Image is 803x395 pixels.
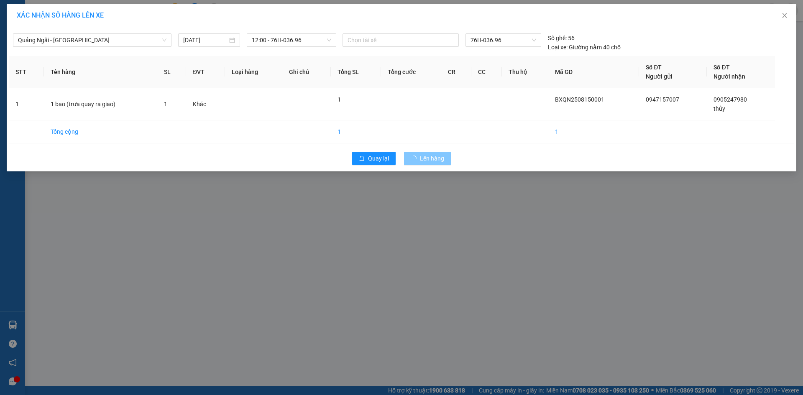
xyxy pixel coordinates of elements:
th: Tổng cước [381,56,441,88]
span: loading [411,155,420,161]
span: Số ghế: [548,33,567,43]
span: 1 [164,101,167,107]
th: Ghi chú [282,56,331,88]
th: Thu hộ [502,56,548,88]
td: 1 bao (trưa quay ra giao) [44,88,157,120]
span: Quảng Ngãi - Vũng Tàu [18,34,166,46]
th: SL [157,56,187,88]
span: rollback [359,155,365,162]
input: 15/08/2025 [183,36,228,45]
button: Lên hàng [404,152,451,165]
td: Tổng cộng [44,120,157,143]
div: 56 [548,33,575,43]
td: 1 [9,88,44,120]
span: Số ĐT [713,64,729,71]
th: CC [471,56,501,88]
span: thủy [713,105,725,112]
span: Lên hàng [420,154,444,163]
span: BXQN2508150001 [555,96,604,103]
th: Mã GD [548,56,639,88]
span: 1 [338,96,341,103]
span: 0905247980 [713,96,747,103]
td: 1 [548,120,639,143]
span: close [781,12,788,19]
span: 12:00 - 76H-036.96 [252,34,331,46]
th: Tổng SL [331,56,381,88]
span: XÁC NHẬN SỐ HÀNG LÊN XE [17,11,104,19]
button: rollbackQuay lại [352,152,396,165]
span: 0947157007 [646,96,679,103]
span: Số ĐT [646,64,662,71]
th: STT [9,56,44,88]
div: Giường nằm 40 chỗ [548,43,621,52]
th: Loại hàng [225,56,283,88]
span: Loại xe: [548,43,568,52]
span: Người nhận [713,73,745,80]
td: 1 [331,120,381,143]
span: Người gửi [646,73,673,80]
th: ĐVT [186,56,225,88]
span: 76H-036.96 [471,34,536,46]
td: Khác [186,88,225,120]
button: Close [773,4,796,28]
th: Tên hàng [44,56,157,88]
th: CR [441,56,471,88]
span: Quay lại [368,154,389,163]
